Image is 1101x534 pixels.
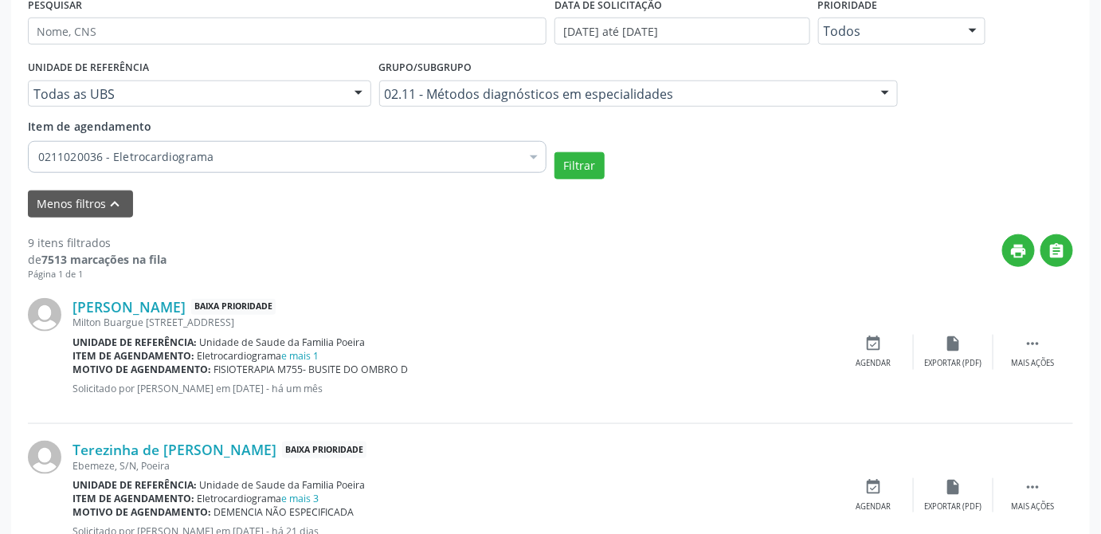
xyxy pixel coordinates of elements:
div: de [28,251,167,268]
i: print [1010,242,1028,260]
b: Item de agendamento: [72,492,194,505]
label: Grupo/Subgrupo [379,56,472,80]
span: DEMENCIA NÃO ESPECIFICADA [214,505,355,519]
div: Mais ações [1012,501,1055,512]
span: Item de agendamento [28,119,152,134]
b: Unidade de referência: [72,336,197,349]
div: Mais ações [1012,358,1055,369]
input: Nome, CNS [28,18,547,45]
span: 02.11 - Métodos diagnósticos em especialidades [385,86,865,102]
img: img [28,441,61,474]
div: Ebemeze, S/N, Poeira [72,459,834,473]
span: FISIOTERAPIA M755- BUSITE DO OMBRO D [214,363,409,376]
div: Exportar (PDF) [925,501,982,512]
i:  [1048,242,1066,260]
button: Menos filtroskeyboard_arrow_up [28,190,133,218]
span: Todas as UBS [33,86,339,102]
a: Terezinha de [PERSON_NAME] [72,441,276,458]
input: Selecione um intervalo [554,18,810,45]
b: Unidade de referência: [72,478,197,492]
a: e mais 3 [282,492,319,505]
div: Milton Buargue [STREET_ADDRESS] [72,316,834,329]
img: img [28,298,61,332]
a: e mais 1 [282,349,319,363]
b: Item de agendamento: [72,349,194,363]
span: Unidade de Saude da Familia Poeira [200,478,366,492]
i: keyboard_arrow_up [107,195,124,213]
button: print [1002,234,1035,267]
p: Solicitado por [PERSON_NAME] em [DATE] - há um mês [72,382,834,395]
i:  [1025,478,1042,496]
label: UNIDADE DE REFERÊNCIA [28,56,149,80]
div: 9 itens filtrados [28,234,167,251]
span: Unidade de Saude da Familia Poeira [200,336,366,349]
button: Filtrar [554,152,605,179]
span: 0211020036 - Eletrocardiograma [38,149,520,165]
b: Motivo de agendamento: [72,363,211,376]
button:  [1040,234,1073,267]
div: Agendar [856,358,891,369]
span: Eletrocardiograma [198,349,319,363]
div: Página 1 de 1 [28,268,167,281]
i:  [1025,335,1042,352]
span: Eletrocardiograma [198,492,319,505]
a: [PERSON_NAME] [72,298,186,316]
span: Baixa Prioridade [282,442,366,458]
div: Agendar [856,501,891,512]
i: insert_drive_file [945,478,962,496]
span: Todos [824,23,953,39]
i: event_available [865,478,883,496]
div: Exportar (PDF) [925,358,982,369]
b: Motivo de agendamento: [72,505,211,519]
strong: 7513 marcações na fila [41,252,167,267]
span: Baixa Prioridade [191,299,276,316]
i: insert_drive_file [945,335,962,352]
i: event_available [865,335,883,352]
